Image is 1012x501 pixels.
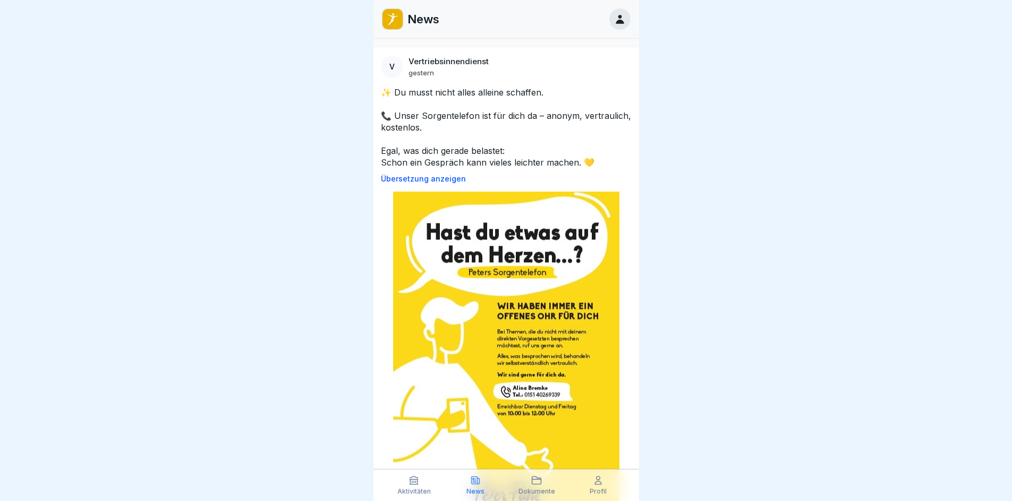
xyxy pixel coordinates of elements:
[590,488,607,495] p: Profil
[409,57,489,66] p: Vertriebsinnendienst
[381,87,632,168] p: ✨ Du musst nicht alles alleine schaffen. 📞 Unser Sorgentelefon ist für dich da – anonym, vertraul...
[518,488,555,495] p: Dokumente
[381,56,403,78] div: V
[382,9,403,29] img: oo2rwhh5g6mqyfqxhtbddxvd.png
[409,68,434,77] p: gestern
[466,488,484,495] p: News
[381,175,632,183] p: Übersetzung anzeigen
[397,488,431,495] p: Aktivitäten
[407,12,439,26] p: News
